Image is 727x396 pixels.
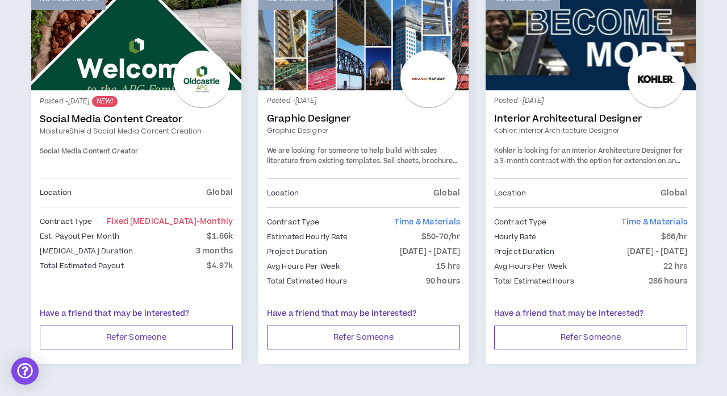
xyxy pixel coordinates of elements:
p: Location [494,187,526,199]
p: Have a friend that may be interested? [267,308,460,320]
p: Have a friend that may be interested? [40,308,233,320]
a: MoistureShield Social Media Content Creation [40,126,233,136]
p: [MEDICAL_DATA] Duration [40,245,133,257]
a: Graphic Designer [267,113,460,124]
p: $1.66k [207,230,233,243]
p: Global [206,186,233,199]
span: - monthly [197,216,233,227]
button: Refer Someone [40,326,233,349]
p: Contract Type [267,216,320,228]
span: Time & Materials [621,216,687,228]
a: Interior Architectural Designer [494,113,687,124]
p: [DATE] - [DATE] [400,245,460,258]
p: Total Estimated Payout [40,260,124,272]
a: Social Media Content Creator [40,114,233,125]
p: 286 hours [649,275,687,287]
p: Posted - [DATE] [40,96,233,107]
p: Global [433,187,460,199]
p: Contract Type [40,215,93,228]
sup: NEW! [92,96,118,107]
p: Avg Hours Per Week [494,260,567,273]
p: $66/hr [661,231,687,243]
p: [DATE] - [DATE] [627,245,687,258]
span: Kohler is looking for an Interior Architecture Designer for a 3-month contract with the option fo... [494,146,683,176]
p: 90 hours [426,275,460,287]
span: Social Media Content Creator [40,147,138,156]
p: Posted - [DATE] [267,96,460,106]
p: Project Duration [267,245,327,258]
p: $50-70/hr [421,231,460,243]
span: We are looking for someone to help build with sales literature from existing templates. Sell shee... [267,146,459,186]
p: 15 hrs [436,260,460,273]
p: 22 hrs [663,260,687,273]
p: $4.97k [207,260,233,272]
span: Time & Materials [394,216,460,228]
p: Global [661,187,687,199]
p: Project Duration [494,245,554,258]
p: Total Estimated Hours [494,275,575,287]
button: Refer Someone [267,326,460,349]
p: Contract Type [494,216,547,228]
a: Graphic Designer [267,126,460,136]
p: Location [267,187,299,199]
p: Estimated Hourly Rate [267,231,348,243]
a: Kohler: Interior Architecture Designer [494,126,687,136]
button: Refer Someone [494,326,687,349]
p: Est. Payout Per Month [40,230,120,243]
p: 3 months [196,245,233,257]
p: Location [40,186,72,199]
div: Open Intercom Messenger [11,357,39,385]
p: Posted - [DATE] [494,96,687,106]
span: Fixed [MEDICAL_DATA] [107,216,233,227]
p: Avg Hours Per Week [267,260,340,273]
p: Have a friend that may be interested? [494,308,687,320]
p: Hourly Rate [494,231,536,243]
p: Total Estimated Hours [267,275,348,287]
